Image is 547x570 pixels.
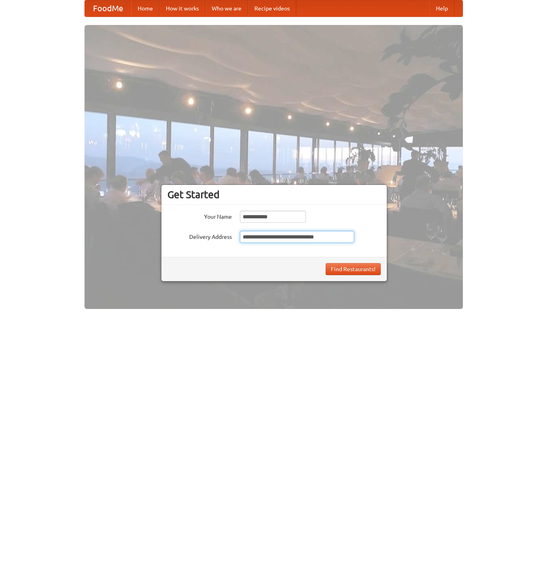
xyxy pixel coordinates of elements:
h3: Get Started [167,189,381,201]
a: FoodMe [85,0,131,17]
a: Home [131,0,159,17]
a: Recipe videos [248,0,296,17]
a: How it works [159,0,205,17]
button: Find Restaurants! [326,263,381,275]
a: Who we are [205,0,248,17]
a: Help [429,0,454,17]
label: Delivery Address [167,231,232,241]
label: Your Name [167,211,232,221]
